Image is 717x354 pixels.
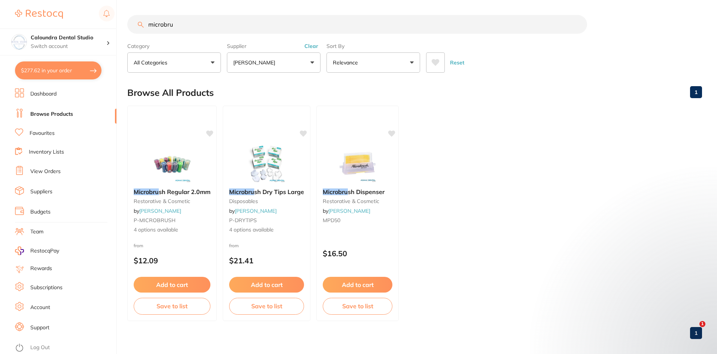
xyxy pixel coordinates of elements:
[229,188,304,195] b: Microbrush Dry Tips Large
[229,217,257,224] span: P-DRYTIPS
[326,52,420,73] button: Relevance
[134,198,210,204] small: restorative & cosmetic
[139,208,181,214] a: [PERSON_NAME]
[30,90,57,98] a: Dashboard
[323,298,392,314] button: Save to list
[690,85,702,100] a: 1
[127,43,221,49] label: Category
[684,321,702,339] iframe: Intercom live chat
[229,277,304,293] button: Add to cart
[29,148,64,156] a: Inventory Lists
[15,10,63,19] img: Restocq Logo
[31,43,106,50] p: Switch account
[127,15,587,34] input: Search Products
[227,43,320,49] label: Supplier
[30,111,73,118] a: Browse Products
[134,298,210,314] button: Save to list
[302,43,320,49] button: Clear
[148,145,197,182] img: Microbrush Regular 2.0mm
[323,277,392,293] button: Add to cart
[229,188,254,196] em: Microbru
[159,188,210,196] span: sh Regular 2.0mm
[229,226,304,234] span: 4 options available
[134,243,143,248] span: from
[323,249,392,258] p: $16.50
[328,208,370,214] a: [PERSON_NAME]
[323,188,348,196] em: Microbru
[127,88,214,98] h2: Browse All Products
[15,246,24,255] img: RestocqPay
[30,344,50,351] a: Log Out
[134,59,170,66] p: All Categories
[254,188,304,196] span: sh Dry Tips Large
[30,228,43,236] a: Team
[12,34,27,49] img: Caloundra Dental Studio
[134,208,181,214] span: by
[30,284,63,291] a: Subscriptions
[699,321,705,327] span: 1
[333,145,382,182] img: Microbrush Dispenser
[134,256,210,265] p: $12.09
[30,130,55,137] a: Favourites
[229,243,239,248] span: from
[229,256,304,265] p: $21.41
[326,43,420,49] label: Sort By
[134,226,210,234] span: 4 options available
[134,188,159,196] em: Microbru
[127,52,221,73] button: All Categories
[235,208,277,214] a: [PERSON_NAME]
[15,342,114,354] button: Log Out
[242,145,291,182] img: Microbrush Dry Tips Large
[30,168,61,175] a: View Orders
[563,274,713,334] iframe: Intercom notifications message
[233,59,278,66] p: [PERSON_NAME]
[15,246,59,255] a: RestocqPay
[323,217,340,224] span: MPD50
[448,52,467,73] button: Reset
[30,324,49,332] a: Support
[15,61,101,79] button: $277.62 in your order
[333,59,361,66] p: Relevance
[323,198,392,204] small: restorative & cosmetic
[323,208,370,214] span: by
[134,217,176,224] span: P-MICROBRUSH
[30,304,50,311] a: Account
[30,247,59,255] span: RestocqPay
[134,277,210,293] button: Add to cart
[30,265,52,272] a: Rewards
[134,188,210,195] b: Microbrush Regular 2.0mm
[15,6,63,23] a: Restocq Logo
[229,298,304,314] button: Save to list
[348,188,385,196] span: sh Dispenser
[323,188,392,195] b: Microbrush Dispenser
[229,208,277,214] span: by
[229,198,304,204] small: disposables
[30,208,51,216] a: Budgets
[227,52,320,73] button: [PERSON_NAME]
[30,188,52,196] a: Suppliers
[31,34,106,42] h4: Caloundra Dental Studio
